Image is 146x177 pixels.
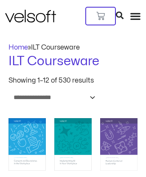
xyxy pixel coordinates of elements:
[31,44,80,51] span: ILT Courseware
[100,118,138,171] img: Human-Centered Leadership
[5,10,56,22] img: Velsoft Training Materials
[130,11,141,22] div: Menu Toggle
[8,77,94,84] p: Showing 1–12 of 530 results
[8,44,28,51] a: Home
[8,118,46,171] img: Consent and Boundaries in the Workplace
[54,118,92,171] img: Implementing AI in Your Workplace
[8,91,97,105] select: Shop order
[8,53,138,70] h1: ILT Courseware
[8,44,80,51] span: »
